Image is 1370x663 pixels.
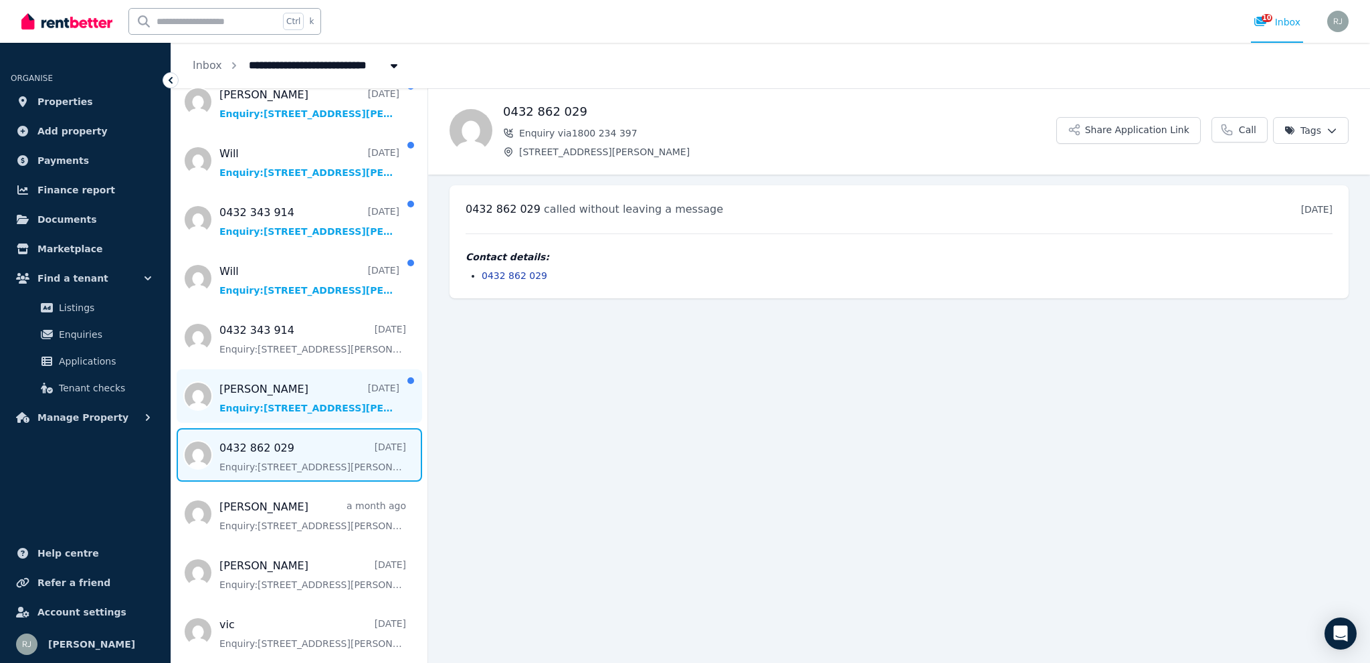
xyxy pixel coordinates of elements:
[37,123,108,139] span: Add property
[1056,117,1201,144] button: Share Application Link
[37,545,99,561] span: Help centre
[11,540,160,567] a: Help centre
[21,11,112,31] img: RentBetter
[59,326,149,343] span: Enquiries
[37,211,97,227] span: Documents
[11,206,160,233] a: Documents
[11,74,53,83] span: ORGANISE
[219,205,399,238] a: 0432 343 914[DATE]Enquiry:[STREET_ADDRESS][PERSON_NAME].
[466,203,541,215] span: 0432 862 029
[37,409,128,425] span: Manage Property
[1239,123,1256,136] span: Call
[1301,204,1333,215] time: [DATE]
[219,617,406,650] a: vic[DATE]Enquiry:[STREET_ADDRESS][PERSON_NAME].
[171,43,422,88] nav: Breadcrumb
[1254,15,1300,29] div: Inbox
[219,264,399,297] a: Will[DATE]Enquiry:[STREET_ADDRESS][PERSON_NAME].
[519,126,1056,140] span: Enquiry via 1800 234 397
[37,182,115,198] span: Finance report
[11,88,160,115] a: Properties
[219,322,406,356] a: 0432 343 914[DATE]Enquiry:[STREET_ADDRESS][PERSON_NAME].
[16,634,37,655] img: Robert Janisiow
[1284,124,1321,137] span: Tags
[59,353,149,369] span: Applications
[309,16,314,27] span: k
[1211,117,1268,143] a: Call
[219,499,406,533] a: [PERSON_NAME]a month agoEnquiry:[STREET_ADDRESS][PERSON_NAME].
[11,177,160,203] a: Finance report
[11,235,160,262] a: Marketplace
[16,348,155,375] a: Applications
[1262,14,1272,22] span: 10
[193,59,222,72] a: Inbox
[11,265,160,292] button: Find a tenant
[59,300,149,316] span: Listings
[1325,618,1357,650] div: Open Intercom Messenger
[37,575,110,591] span: Refer a friend
[219,146,399,179] a: Will[DATE]Enquiry:[STREET_ADDRESS][PERSON_NAME].
[1327,11,1349,32] img: Robert Janisiow
[37,604,126,620] span: Account settings
[11,599,160,626] a: Account settings
[219,440,406,474] a: 0432 862 029[DATE]Enquiry:[STREET_ADDRESS][PERSON_NAME].
[466,250,1333,264] h4: Contact details:
[37,270,108,286] span: Find a tenant
[37,94,93,110] span: Properties
[48,636,135,652] span: [PERSON_NAME]
[519,145,1056,159] span: [STREET_ADDRESS][PERSON_NAME]
[1273,117,1349,144] button: Tags
[450,109,492,152] img: 0432 862 029
[37,153,89,169] span: Payments
[503,102,1056,121] h1: 0432 862 029
[219,87,399,120] a: [PERSON_NAME][DATE]Enquiry:[STREET_ADDRESS][PERSON_NAME].
[482,270,547,281] a: 0432 862 029
[16,294,155,321] a: Listings
[219,381,399,415] a: [PERSON_NAME][DATE]Enquiry:[STREET_ADDRESS][PERSON_NAME].
[37,241,102,257] span: Marketplace
[283,13,304,30] span: Ctrl
[11,147,160,174] a: Payments
[59,380,149,396] span: Tenant checks
[16,321,155,348] a: Enquiries
[544,203,723,215] span: called without leaving a message
[11,404,160,431] button: Manage Property
[11,118,160,145] a: Add property
[219,558,406,591] a: [PERSON_NAME][DATE]Enquiry:[STREET_ADDRESS][PERSON_NAME].
[16,375,155,401] a: Tenant checks
[11,569,160,596] a: Refer a friend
